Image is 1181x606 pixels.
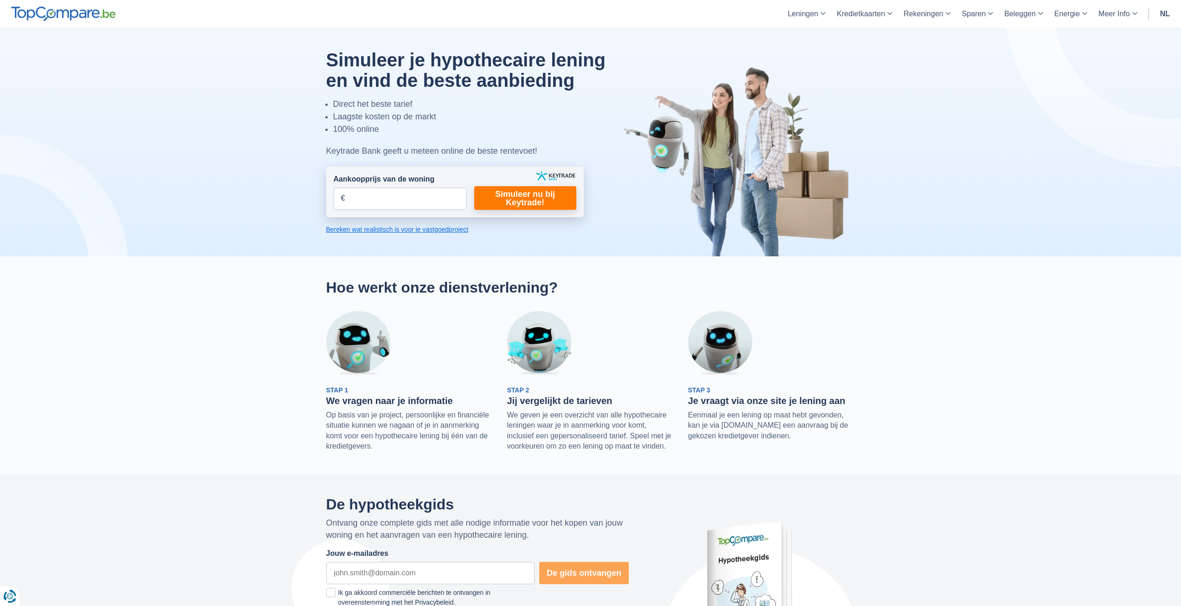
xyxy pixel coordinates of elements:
[688,386,710,394] span: Stap 3
[326,395,493,406] h3: We vragen naar je informatie
[333,98,629,111] li: Direct het beste tarief
[341,193,345,204] span: €
[333,111,629,123] li: Laagste kosten op de markt
[326,548,388,559] label: Jouw e-mailadres
[623,66,855,256] img: image-hero
[326,517,629,541] p: Ontvang onze complete gids met alle nodige informatie voor het kopen van jouw woning en het aanvr...
[333,123,629,136] li: 100% online
[507,311,571,375] img: Stap 2
[536,171,575,181] img: keytrade
[507,386,529,394] span: Stap 2
[326,225,584,234] a: Bereken wat realistisch is voor je vastgoedproject
[326,410,493,452] p: Op basis van je project, persoonlijke en financiële situatie kunnen we nagaan of je in aanmerking...
[326,386,348,394] span: Stap 1
[326,50,629,91] h1: Simuleer je hypothecaire lening en vind de beste aanbieding
[474,186,576,210] a: Simuleer nu bij Keytrade!
[688,395,855,406] h3: Je vraagt via onze site je lening aan
[507,395,674,406] h3: Jij vergelijkt de tarieven
[688,410,855,441] p: Eenmaal je een lening op maat hebt gevonden, kan je via [DOMAIN_NAME] een aanvraag bij de gekozen...
[11,7,116,21] img: TopCompare
[326,279,855,296] h2: Hoe werkt onze dienstverlening?
[539,562,629,584] button: De gids ontvangen
[334,174,435,185] label: Aankoopprijs van de woning
[326,562,535,584] input: john.smith@domain.com
[507,410,674,452] p: We geven je een overzicht van alle hypothecaire leningen waar je in aanmerking voor komt, inclusi...
[326,311,390,375] img: Stap 1
[688,311,752,375] img: Stap 3
[326,496,629,513] h2: De hypotheekgids
[326,145,629,157] div: Keytrade Bank geeft u meteen online de beste rentevoet!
